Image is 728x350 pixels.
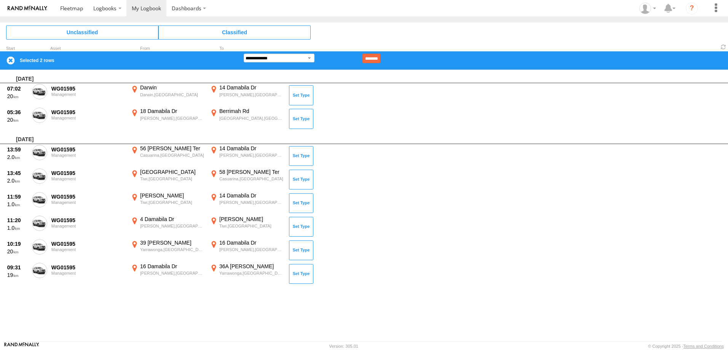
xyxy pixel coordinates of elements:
[4,342,39,350] a: Visit our Website
[51,92,125,97] div: Management
[51,264,125,271] div: WG01595
[51,177,125,181] div: Management
[6,47,29,51] div: Click to Sort
[219,200,284,205] div: [PERSON_NAME],[GEOGRAPHIC_DATA]
[140,270,204,276] div: [PERSON_NAME],[GEOGRAPHIC_DATA]
[140,169,204,175] div: [GEOGRAPHIC_DATA]
[289,217,313,237] button: Click to Set
[129,145,206,167] label: Click to View Event Location
[51,170,125,177] div: WG01595
[51,85,125,92] div: WG01595
[129,192,206,214] label: Click to View Event Location
[7,109,28,116] div: 05:36
[8,6,47,11] img: rand-logo.svg
[219,92,284,97] div: [PERSON_NAME],[GEOGRAPHIC_DATA]
[289,193,313,213] button: Click to Set
[140,145,204,152] div: 56 [PERSON_NAME] Ter
[648,344,724,348] div: © Copyright 2025 -
[51,116,125,120] div: Management
[719,43,728,51] span: Refresh
[637,3,659,14] div: Trevor Wilson
[129,47,206,51] div: From
[7,146,28,153] div: 13:59
[7,240,28,247] div: 10:19
[219,145,284,152] div: 14 Damabila Dr
[51,153,125,157] div: Management
[158,25,311,39] span: Click to view Classified Trips
[140,239,204,246] div: 39 [PERSON_NAME]
[289,264,313,284] button: Click to Set
[209,145,285,167] label: Click to View Event Location
[7,154,28,161] div: 2.0
[7,201,28,208] div: 1.0
[7,85,28,92] div: 07:02
[140,247,204,252] div: Yarrawonga,[GEOGRAPHIC_DATA]
[129,216,206,238] label: Click to View Event Location
[51,224,125,228] div: Management
[7,93,28,100] div: 20
[7,116,28,123] div: 20
[683,344,724,348] a: Terms and Conditions
[209,263,285,285] label: Click to View Event Location
[129,239,206,261] label: Click to View Event Location
[129,263,206,285] label: Click to View Event Location
[219,216,284,223] div: [PERSON_NAME]
[219,176,284,181] div: Casuarina,[GEOGRAPHIC_DATA]
[209,216,285,238] label: Click to View Event Location
[209,239,285,261] label: Click to View Event Location
[7,177,28,184] div: 2.0
[219,192,284,199] div: 14 Damabila Dr
[686,2,698,14] i: ?
[51,247,125,252] div: Management
[140,84,204,91] div: Darwin
[51,217,125,224] div: WG01595
[129,84,206,106] label: Click to View Event Location
[140,200,204,205] div: Tiwi,[GEOGRAPHIC_DATA]
[219,153,284,158] div: [PERSON_NAME],[GEOGRAPHIC_DATA]
[289,240,313,260] button: Click to Set
[7,264,28,271] div: 09:31
[7,248,28,255] div: 20
[50,47,126,51] div: Asset
[51,146,125,153] div: WG01595
[209,84,285,106] label: Click to View Event Location
[7,217,28,224] div: 11:20
[219,169,284,175] div: 58 [PERSON_NAME] Ter
[129,108,206,130] label: Click to View Event Location
[219,108,284,115] div: Berrimah Rd
[140,108,204,115] div: 18 Damabila Dr
[219,239,284,246] div: 16 Damabila Dr
[140,216,204,223] div: 4 Damabila Dr
[7,170,28,177] div: 13:45
[209,47,285,51] div: To
[219,223,284,229] div: Tiwi,[GEOGRAPHIC_DATA]
[51,240,125,247] div: WG01595
[6,56,15,65] label: Clear Selection
[219,247,284,252] div: [PERSON_NAME],[GEOGRAPHIC_DATA]
[7,272,28,278] div: 19
[209,192,285,214] label: Click to View Event Location
[51,271,125,275] div: Management
[129,169,206,191] label: Click to View Event Location
[209,169,285,191] label: Click to View Event Location
[51,200,125,205] div: Management
[140,92,204,97] div: Darwin,[GEOGRAPHIC_DATA]
[140,223,204,229] div: [PERSON_NAME],[GEOGRAPHIC_DATA]
[289,170,313,189] button: Click to Set
[140,263,204,270] div: 16 Damabila Dr
[51,109,125,116] div: WG01595
[219,270,284,276] div: Yarrawonga,[GEOGRAPHIC_DATA]
[140,176,204,181] div: Tiwi,[GEOGRAPHIC_DATA]
[140,153,204,158] div: Casuarina,[GEOGRAPHIC_DATA]
[219,84,284,91] div: 14 Damabila Dr
[140,192,204,199] div: [PERSON_NAME]
[6,25,158,39] span: Click to view Unclassified Trips
[140,116,204,121] div: [PERSON_NAME],[GEOGRAPHIC_DATA]
[7,224,28,231] div: 1.0
[209,108,285,130] label: Click to View Event Location
[219,263,284,270] div: 36A [PERSON_NAME]
[7,193,28,200] div: 11:59
[289,146,313,166] button: Click to Set
[51,193,125,200] div: WG01595
[219,116,284,121] div: [GEOGRAPHIC_DATA],[GEOGRAPHIC_DATA]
